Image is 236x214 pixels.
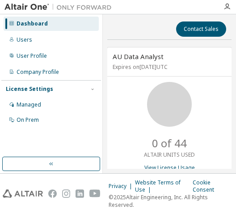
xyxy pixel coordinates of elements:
[109,193,233,209] p: © 2025 Altair Engineering, Inc. All Rights Reserved.
[152,136,187,151] p: 0 of 44
[135,179,193,193] div: Website Terms of Use
[76,189,84,198] img: linkedin.svg
[89,189,101,198] img: youtube.svg
[48,189,56,198] img: facebook.svg
[144,164,195,171] a: View License Usage
[176,21,226,37] button: Contact Sales
[17,116,39,124] div: On Prem
[193,179,233,193] div: Cookie Consent
[144,151,195,158] p: ALTAIR UNITS USED
[17,36,32,43] div: Users
[113,52,164,61] span: AU Data Analyst
[113,63,224,71] p: Expires on [DATE] UTC
[62,189,70,198] img: instagram.svg
[3,189,43,198] img: altair_logo.svg
[109,183,135,190] div: Privacy
[17,52,47,60] div: User Profile
[17,101,41,108] div: Managed
[4,3,116,12] img: Altair One
[17,20,48,27] div: Dashboard
[17,68,59,76] div: Company Profile
[6,86,53,93] div: License Settings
